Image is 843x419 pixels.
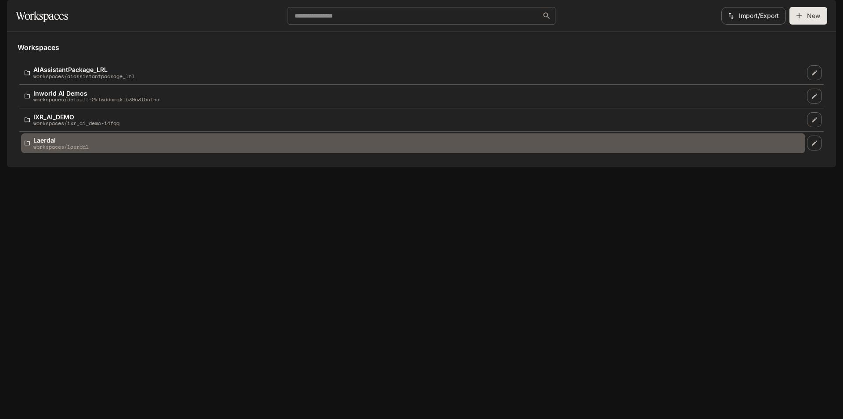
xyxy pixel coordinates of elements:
[721,7,786,25] button: Import/Export
[33,120,119,126] p: workspaces/ixr_ai_demo-i4fqq
[33,137,89,143] p: Laerdal
[807,112,822,127] a: Edit workspace
[33,114,119,120] p: IXR_AI_DEMO
[21,86,805,106] a: Inworld AI Demosworkspaces/default-2kfwddomqklb30o3i5uiha
[21,133,805,153] a: Laerdalworkspaces/laerdal
[807,65,822,80] a: Edit workspace
[789,7,827,25] button: Create workspace
[21,110,805,130] a: IXR_AI_DEMOworkspaces/ixr_ai_demo-i4fqq
[33,66,135,73] p: AIAssistantPackage_LRL
[33,97,159,102] p: workspaces/default-2kfwddomqklb30o3i5uiha
[807,89,822,104] a: Edit workspace
[18,43,825,52] h5: Workspaces
[807,136,822,150] a: Edit workspace
[33,144,89,150] p: workspaces/laerdal
[33,90,159,97] p: Inworld AI Demos
[21,63,805,82] a: AIAssistantPackage_LRLworkspaces/aiassistantpackage_lrl
[33,73,135,79] p: workspaces/aiassistantpackage_lrl
[16,7,68,25] h1: Workspaces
